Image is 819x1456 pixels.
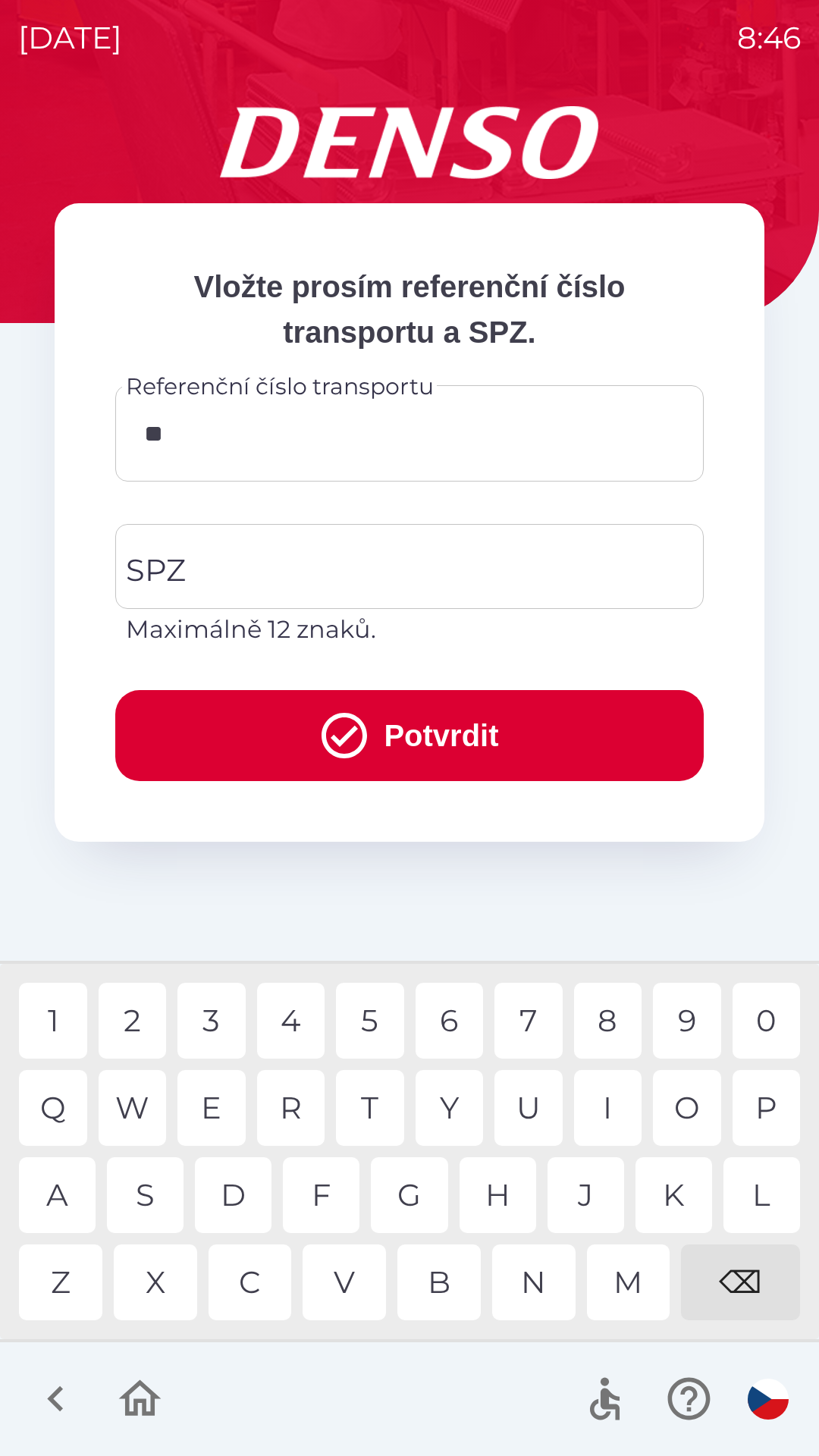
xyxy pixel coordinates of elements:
[126,611,693,648] p: Maximálně 12 znaků.
[737,15,801,61] p: 8:46
[18,15,122,61] p: [DATE]
[126,370,434,403] label: Referenční číslo transportu
[55,106,764,179] img: Logo
[115,690,704,781] button: Potvrdit
[115,264,704,355] p: Vložte prosím referenční číslo transportu a SPZ.
[748,1379,789,1420] img: cs flag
